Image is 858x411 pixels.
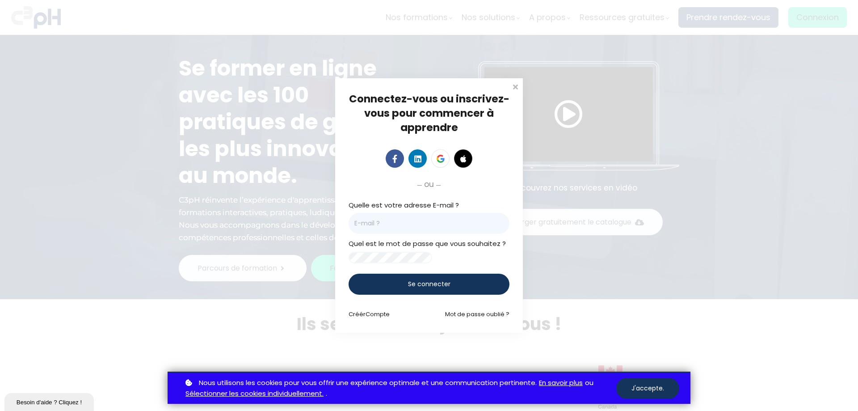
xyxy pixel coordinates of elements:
[185,388,324,399] a: Sélectionner les cookies individuellement.
[349,310,390,318] a: CréérCompte
[4,391,96,411] iframe: chat widget
[539,377,583,389] a: En savoir plus
[349,92,509,135] span: Connectez-vous ou inscrivez-vous pour commencer à apprendre
[408,280,450,289] span: Se connecter
[183,377,616,400] p: ou .
[445,310,509,318] a: Mot de passe oublié ?
[199,377,537,389] span: Nous utilisons les cookies pour vous offrir une expérience optimale et une communication pertinente.
[349,213,509,234] input: E-mail ?
[424,178,434,191] span: ou
[616,378,679,399] button: J'accepte.
[366,310,390,318] span: Compte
